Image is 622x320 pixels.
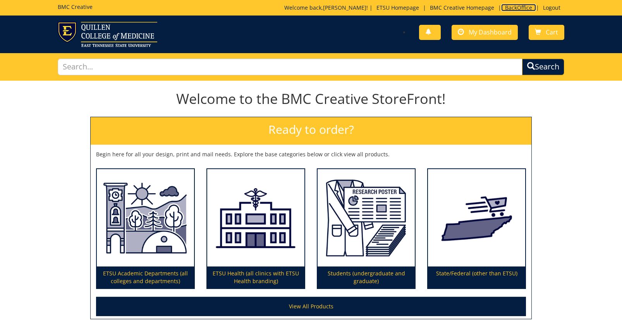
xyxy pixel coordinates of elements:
[428,169,525,267] img: State/Federal (other than ETSU)
[428,169,525,289] a: State/Federal (other than ETSU)
[318,169,415,289] a: Students (undergraduate and graduate)
[207,169,304,267] img: ETSU Health (all clinics with ETSU Health branding)
[96,297,526,316] a: View All Products
[207,169,304,289] a: ETSU Health (all clinics with ETSU Health branding)
[546,28,558,36] span: Cart
[373,4,423,11] a: ETSU Homepage
[207,266,304,288] p: ETSU Health (all clinics with ETSU Health branding)
[97,266,194,288] p: ETSU Academic Departments (all colleges and departments)
[469,28,512,36] span: My Dashboard
[58,22,157,47] img: ETSU logo
[91,117,531,145] h2: Ready to order?
[96,150,526,158] p: Begin here for all your design, print and mail needs. Explore the base categories below or click ...
[58,59,522,75] input: Search...
[529,25,564,40] a: Cart
[90,91,532,107] h1: Welcome to the BMC Creative StoreFront!
[284,4,564,12] p: Welcome back, ! | | | |
[501,4,536,11] a: BackOffice
[323,4,366,11] a: [PERSON_NAME]
[426,4,498,11] a: BMC Creative Homepage
[539,4,564,11] a: Logout
[452,25,518,40] a: My Dashboard
[318,266,415,288] p: Students (undergraduate and graduate)
[428,266,525,288] p: State/Federal (other than ETSU)
[97,169,194,289] a: ETSU Academic Departments (all colleges and departments)
[97,169,194,267] img: ETSU Academic Departments (all colleges and departments)
[522,59,564,75] button: Search
[58,4,93,10] h5: BMC Creative
[318,169,415,267] img: Students (undergraduate and graduate)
